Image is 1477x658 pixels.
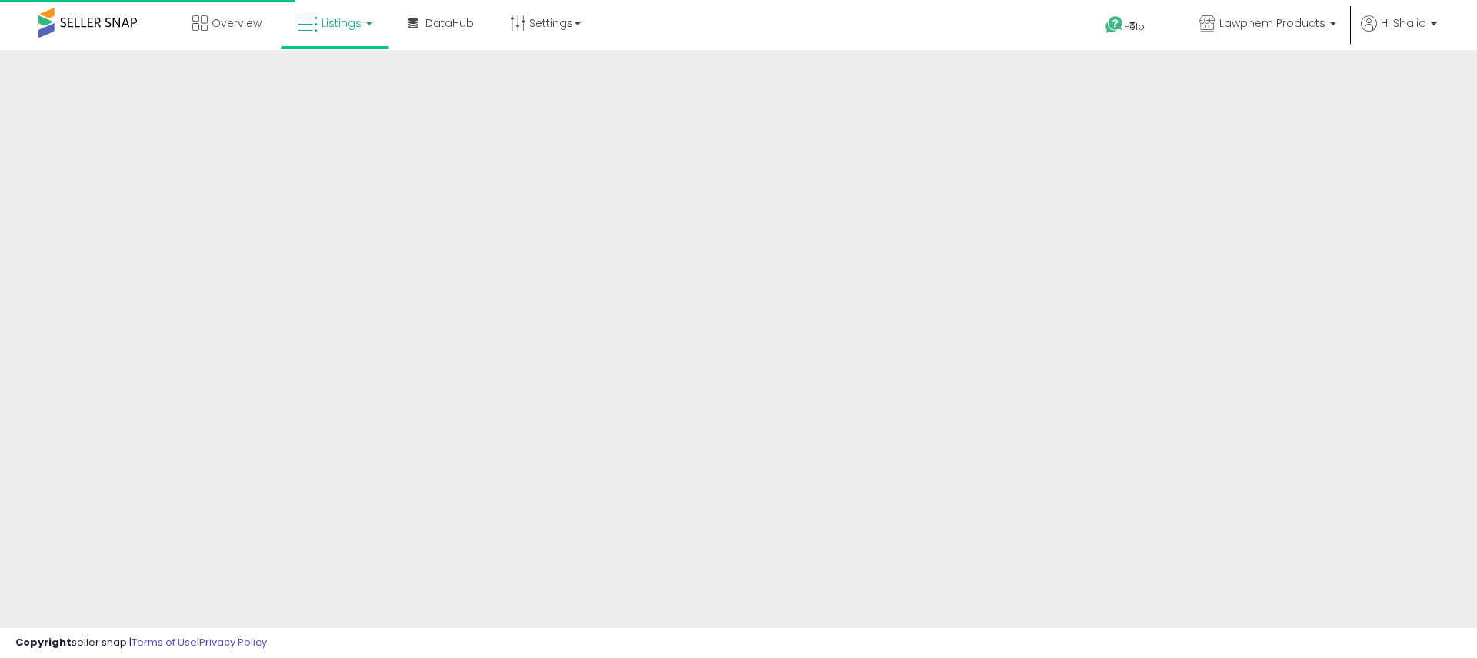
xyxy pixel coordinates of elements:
div: seller snap | | [15,636,267,650]
strong: Copyright [15,635,72,650]
span: DataHub [425,15,474,31]
span: Listings [322,15,362,31]
span: Hi Shaliq [1381,15,1426,31]
a: Privacy Policy [199,635,267,650]
span: Overview [212,15,262,31]
span: Lawphem Products [1219,15,1325,31]
span: Help [1124,20,1145,33]
a: Hi Shaliq [1361,15,1437,50]
i: Get Help [1105,15,1124,35]
a: Help [1093,4,1175,50]
a: Terms of Use [132,635,197,650]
